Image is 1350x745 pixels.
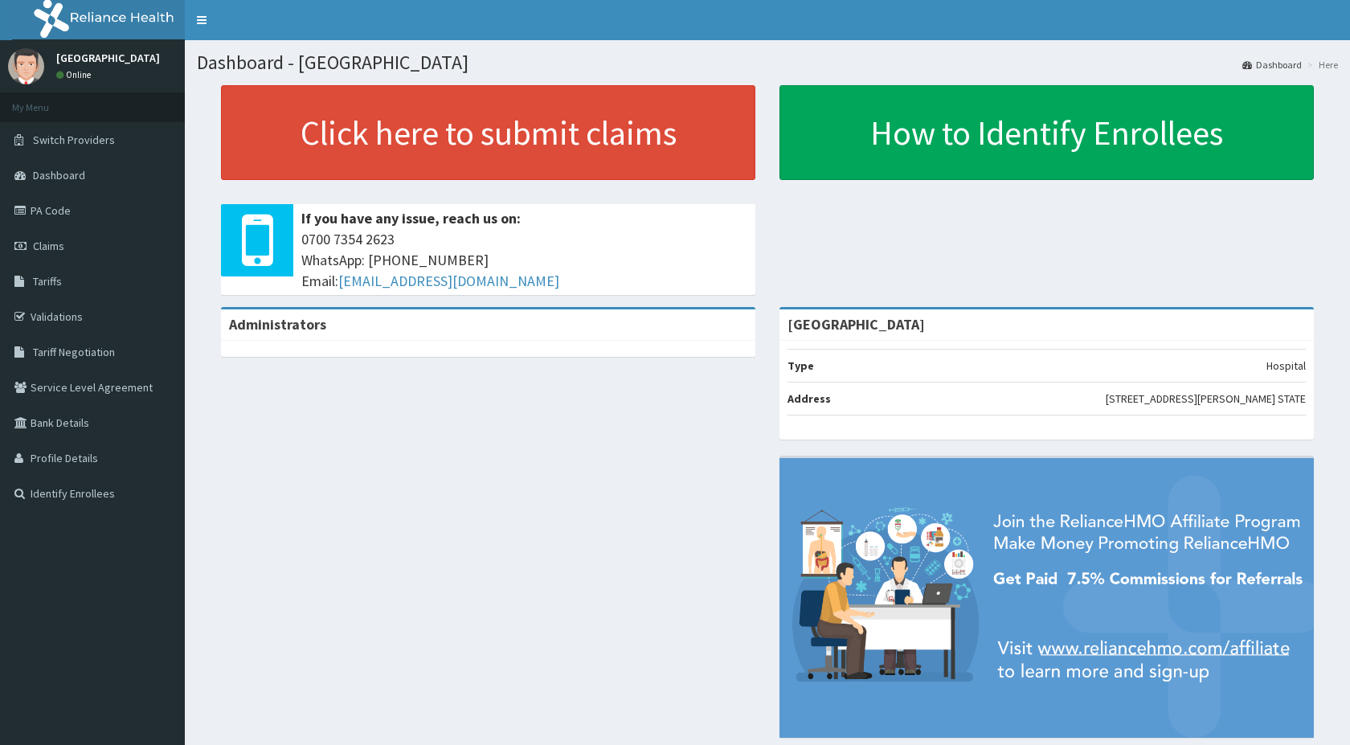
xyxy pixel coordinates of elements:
img: provider-team-banner.png [779,458,1314,738]
p: Hospital [1266,358,1306,374]
span: Tariff Negotiation [33,345,115,359]
span: Claims [33,239,64,253]
a: Online [56,69,95,80]
span: Tariffs [33,274,62,289]
b: Administrators [229,315,326,334]
p: [GEOGRAPHIC_DATA] [56,52,160,63]
span: 0700 7354 2623 WhatsApp: [PHONE_NUMBER] Email: [301,229,747,291]
span: Dashboard [33,168,85,182]
b: Address [787,391,831,406]
b: Type [787,358,814,373]
a: Click here to submit claims [221,85,755,180]
a: [EMAIL_ADDRESS][DOMAIN_NAME] [338,272,559,290]
img: User Image [8,48,44,84]
b: If you have any issue, reach us on: [301,209,521,227]
strong: [GEOGRAPHIC_DATA] [787,315,925,334]
li: Here [1303,58,1338,72]
span: Switch Providers [33,133,115,147]
h1: Dashboard - [GEOGRAPHIC_DATA] [197,52,1338,73]
a: How to Identify Enrollees [779,85,1314,180]
a: Dashboard [1242,58,1302,72]
p: [STREET_ADDRESS][PERSON_NAME] STATE [1106,391,1306,407]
